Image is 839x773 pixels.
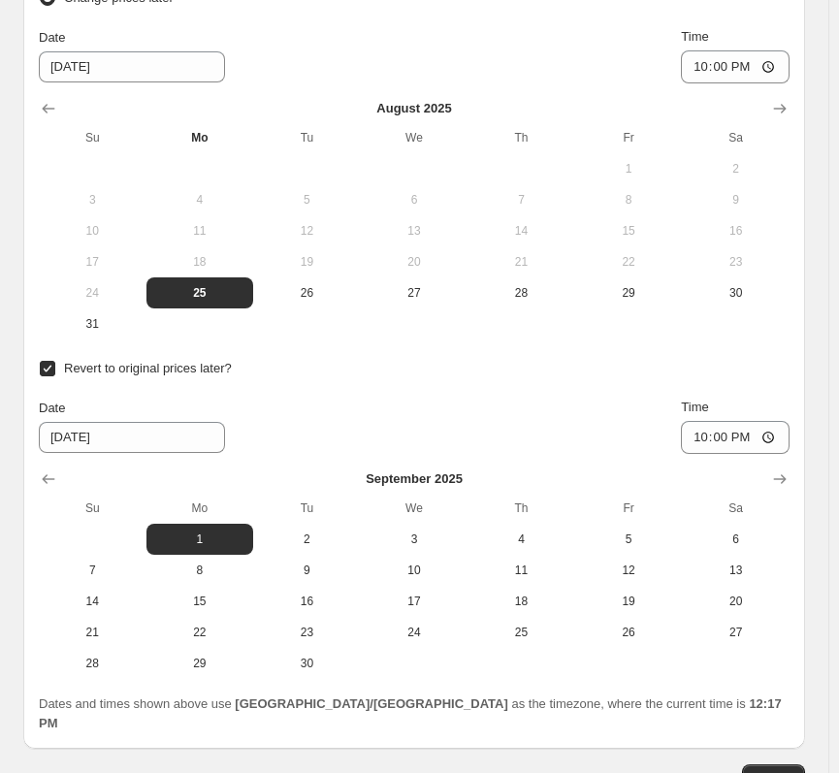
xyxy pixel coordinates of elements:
[64,361,232,375] span: Revert to original prices later?
[475,254,567,270] span: 21
[690,594,782,609] span: 20
[682,617,790,648] button: Saturday September 27 2025
[468,122,575,153] th: Thursday
[690,563,782,578] span: 13
[361,617,468,648] button: Wednesday September 24 2025
[361,555,468,586] button: Wednesday September 10 2025
[261,130,353,145] span: Tu
[35,95,62,122] button: Show previous month, July 2025
[253,524,361,555] button: Tuesday September 2 2025
[39,215,146,246] button: Sunday August 10 2025
[575,555,683,586] button: Friday September 12 2025
[369,594,461,609] span: 17
[361,246,468,277] button: Wednesday August 20 2025
[682,153,790,184] button: Saturday August 2 2025
[154,223,246,239] span: 11
[39,51,225,82] input: 8/25/2025
[253,648,361,679] button: Tuesday September 30 2025
[47,285,139,301] span: 24
[575,153,683,184] button: Friday August 1 2025
[154,285,246,301] span: 25
[369,625,461,640] span: 24
[766,466,793,493] button: Show next month, October 2025
[261,285,353,301] span: 26
[39,308,146,339] button: Sunday August 31 2025
[575,122,683,153] th: Friday
[47,130,139,145] span: Su
[253,215,361,246] button: Tuesday August 12 2025
[154,594,246,609] span: 15
[583,130,675,145] span: Fr
[146,555,254,586] button: Monday September 8 2025
[154,130,246,145] span: Mo
[47,223,139,239] span: 10
[583,223,675,239] span: 15
[475,625,567,640] span: 25
[369,285,461,301] span: 27
[575,493,683,524] th: Friday
[253,617,361,648] button: Tuesday September 23 2025
[47,656,139,671] span: 28
[261,531,353,547] span: 2
[583,161,675,177] span: 1
[146,122,254,153] th: Monday
[575,617,683,648] button: Friday September 26 2025
[253,586,361,617] button: Tuesday September 16 2025
[47,594,139,609] span: 14
[468,184,575,215] button: Thursday August 7 2025
[583,531,675,547] span: 5
[583,285,675,301] span: 29
[682,122,790,153] th: Saturday
[690,192,782,208] span: 9
[39,586,146,617] button: Sunday September 14 2025
[475,285,567,301] span: 28
[369,531,461,547] span: 3
[681,421,790,454] input: 12:00
[681,50,790,83] input: 12:00
[475,223,567,239] span: 14
[361,122,468,153] th: Wednesday
[47,563,139,578] span: 7
[583,625,675,640] span: 26
[682,493,790,524] th: Saturday
[690,161,782,177] span: 2
[361,586,468,617] button: Wednesday September 17 2025
[35,466,62,493] button: Show previous month, August 2025
[146,184,254,215] button: Monday August 4 2025
[261,254,353,270] span: 19
[369,192,461,208] span: 6
[261,656,353,671] span: 30
[361,524,468,555] button: Wednesday September 3 2025
[681,400,708,414] span: Time
[475,563,567,578] span: 11
[682,524,790,555] button: Saturday September 6 2025
[261,500,353,516] span: Tu
[682,184,790,215] button: Saturday August 9 2025
[154,656,246,671] span: 29
[146,648,254,679] button: Monday September 29 2025
[146,215,254,246] button: Monday August 11 2025
[583,254,675,270] span: 22
[47,192,139,208] span: 3
[39,30,65,45] span: Date
[583,563,675,578] span: 12
[39,555,146,586] button: Sunday September 7 2025
[47,254,139,270] span: 17
[154,500,246,516] span: Mo
[369,563,461,578] span: 10
[361,277,468,308] button: Wednesday August 27 2025
[681,29,708,44] span: Time
[475,500,567,516] span: Th
[475,192,567,208] span: 7
[39,696,782,730] span: Dates and times shown above use as the timezone, where the current time is
[154,192,246,208] span: 4
[682,555,790,586] button: Saturday September 13 2025
[253,277,361,308] button: Tuesday August 26 2025
[468,586,575,617] button: Thursday September 18 2025
[690,531,782,547] span: 6
[690,285,782,301] span: 30
[39,277,146,308] button: Sunday August 24 2025
[583,192,675,208] span: 8
[39,422,225,453] input: 8/25/2025
[682,586,790,617] button: Saturday September 20 2025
